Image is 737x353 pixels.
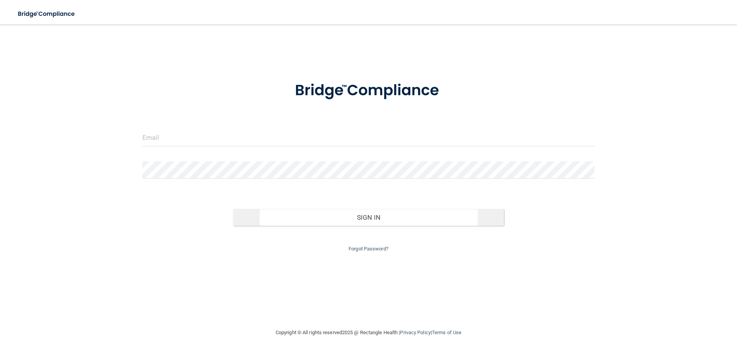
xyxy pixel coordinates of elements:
[233,209,504,226] button: Sign In
[228,320,509,345] div: Copyright © All rights reserved 2025 @ Rectangle Health | |
[432,330,461,335] a: Terms of Use
[349,246,388,252] a: Forgot Password?
[400,330,430,335] a: Privacy Policy
[12,6,82,22] img: bridge_compliance_login_screen.278c3ca4.svg
[142,129,595,146] input: Email
[604,298,728,329] iframe: Drift Widget Chat Controller
[279,71,458,111] img: bridge_compliance_login_screen.278c3ca4.svg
